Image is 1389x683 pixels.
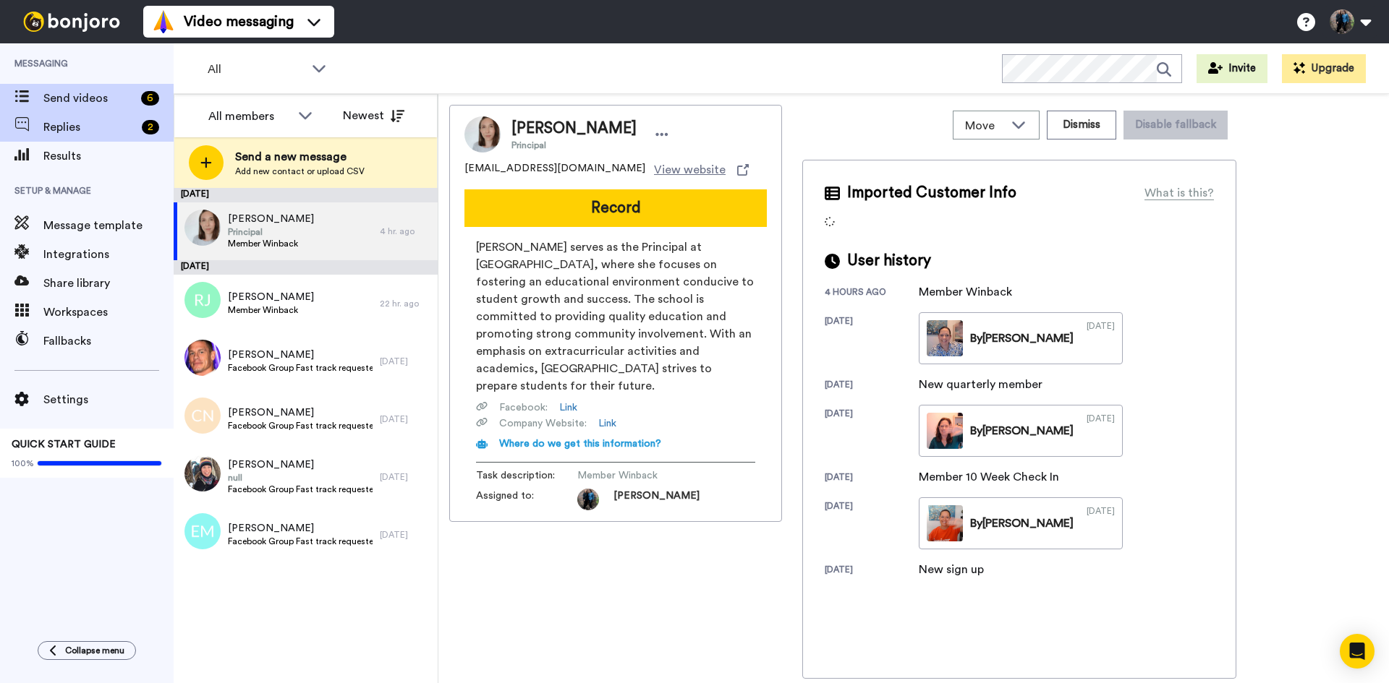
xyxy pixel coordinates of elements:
[228,521,373,536] span: [PERSON_NAME]
[174,188,438,202] div: [DATE]
[476,489,577,510] span: Assigned to:
[184,398,221,434] img: cn.png
[184,210,221,246] img: 0f328cf7-ca41-48b1-bdf9-21bfe1f3d2f7.jpg
[38,641,136,660] button: Collapse menu
[1087,413,1115,449] div: [DATE]
[228,472,373,484] span: null
[184,340,221,376] img: 9ab9242f-b863-4443-8977-4e6b87c6aa49.jpg
[825,286,919,301] div: 4 hours ago
[141,91,159,106] div: 6
[228,304,314,316] span: Member Winback
[499,439,661,449] span: Where do we get this information?
[511,118,637,139] span: [PERSON_NAME]
[970,422,1074,439] div: By [PERSON_NAME]
[43,217,174,234] span: Message template
[1087,505,1115,541] div: [DATE]
[1123,111,1228,139] button: Disable fallback
[228,420,373,431] span: Facebook Group Fast track requested
[65,645,124,656] span: Collapse menu
[825,564,919,578] div: [DATE]
[654,161,726,179] span: View website
[476,239,755,395] span: [PERSON_NAME] serves as the Principal at [GEOGRAPHIC_DATA], where she focuses on fostering an edu...
[12,458,34,469] span: 100%
[208,108,291,125] div: All members
[511,139,637,151] span: Principal
[184,282,221,318] img: rj.png
[228,290,314,304] span: [PERSON_NAME]
[208,61,305,78] span: All
[559,400,577,415] a: Link
[235,166,365,177] span: Add new contact or upload CSV
[43,119,136,136] span: Replies
[464,161,645,179] span: [EMAIL_ADDRESS][DOMAIN_NAME]
[228,348,373,362] span: [PERSON_NAME]
[1047,111,1116,139] button: Dismiss
[43,246,174,263] span: Integrations
[43,332,174,350] span: Fallbacks
[380,413,430,425] div: [DATE]
[919,283,1012,301] div: Member Winback
[825,379,919,393] div: [DATE]
[152,10,175,33] img: vm-color.svg
[43,304,174,321] span: Workspaces
[577,489,599,510] img: 353a6199-ef8c-443a-b8dc-3068d87c606e-1621957538.jpg
[825,408,919,457] div: [DATE]
[499,416,587,431] span: Company Website :
[228,405,373,420] span: [PERSON_NAME]
[919,561,991,578] div: New sign up
[332,101,415,130] button: Newest
[464,116,501,153] img: Image of Eloise Kyneur
[12,439,116,450] span: QUICK START GUIDE
[919,312,1123,364] a: By[PERSON_NAME][DATE]
[1087,320,1115,356] div: [DATE]
[43,147,174,165] span: Results
[825,471,919,486] div: [DATE]
[476,468,577,483] span: Task description :
[919,376,1042,393] div: New quarterly member
[825,315,919,364] div: [DATE]
[17,12,126,32] img: bj-logo-header-white.svg
[1340,634,1375,669] div: Open Intercom Messenger
[228,458,373,472] span: [PERSON_NAME]
[380,529,430,541] div: [DATE]
[228,484,373,495] span: Facebook Group Fast track requested
[380,471,430,483] div: [DATE]
[228,362,373,374] span: Facebook Group Fast track requested
[43,90,135,107] span: Send videos
[184,513,221,549] img: em.png
[1282,54,1366,83] button: Upgrade
[919,405,1123,457] a: By[PERSON_NAME][DATE]
[970,515,1074,532] div: By [PERSON_NAME]
[464,189,767,227] button: Record
[1197,54,1267,83] button: Invite
[598,416,616,431] a: Link
[919,497,1123,549] a: By[PERSON_NAME][DATE]
[1144,184,1214,202] div: What is this?
[965,117,1004,134] span: Move
[499,400,548,415] span: Facebook :
[43,275,174,292] span: Share library
[235,148,365,166] span: Send a new message
[184,455,221,491] img: b0c7349a-e3cd-4e2b-a20d-ac2775ff3472.jpg
[228,212,314,226] span: [PERSON_NAME]
[184,12,294,32] span: Video messaging
[927,413,963,449] img: 26b71f4a-a146-4b95-836d-81b554d6ca70-thumb.jpg
[927,320,963,356] img: fa8605cb-08b7-4a8d-8952-fb15fe711452-thumb.jpg
[847,250,931,272] span: User history
[919,468,1059,486] div: Member 10 Week Check In
[142,120,159,134] div: 2
[577,468,715,483] span: Member Winback
[970,330,1074,347] div: By [PERSON_NAME]
[174,260,438,275] div: [DATE]
[43,391,174,408] span: Settings
[228,536,373,547] span: Facebook Group Fast track requested
[228,238,314,249] span: Member Winback
[847,182,1016,204] span: Imported Customer Info
[927,505,963,541] img: 32cdbe23-eb62-427d-b22f-1940e5d9d5e6-thumb.jpg
[380,298,430,309] div: 22 hr. ago
[380,356,430,367] div: [DATE]
[613,489,700,510] span: [PERSON_NAME]
[380,225,430,237] div: 4 hr. ago
[825,500,919,549] div: [DATE]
